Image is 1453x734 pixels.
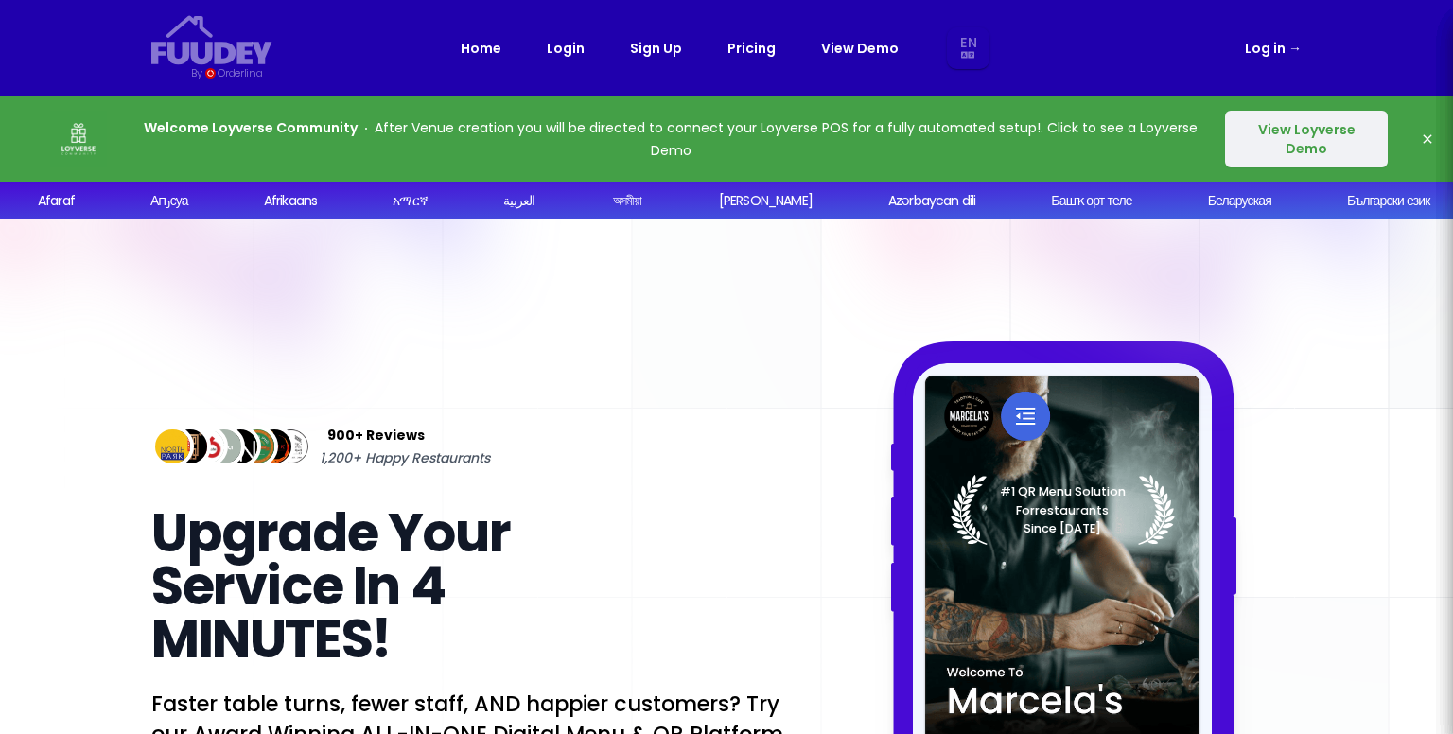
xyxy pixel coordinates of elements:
[461,37,501,60] a: Home
[547,37,585,60] a: Login
[320,446,490,469] span: 1,200+ Happy Restaurants
[151,426,194,468] img: Review Img
[1225,111,1388,167] button: View Loyverse Demo
[503,191,534,211] div: العربية
[393,191,428,211] div: አማርኛ
[144,116,1198,162] p: After Venue creation you will be directed to connect your Loyverse POS for a fully automated setu...
[727,37,776,60] a: Pricing
[151,15,272,65] svg: {/* Added fill="currentColor" here */} {/* This rectangle defines the background. Its explicit fi...
[888,191,975,211] div: Azərbaycan dili
[1347,191,1430,211] div: Български език
[612,191,641,211] div: অসমীয়া
[821,37,899,60] a: View Demo
[254,426,296,468] img: Review Img
[151,496,510,676] span: Upgrade Your Service In 4 MINUTES!
[1051,191,1131,211] div: Башҡорт теле
[719,191,813,211] div: [PERSON_NAME]
[144,118,358,137] strong: Welcome Loyverse Community
[1245,37,1302,60] a: Log in
[270,426,312,468] img: Review Img
[219,426,262,468] img: Review Img
[185,426,228,468] img: Review Img
[951,475,1175,545] img: Laurel
[1208,191,1271,211] div: Беларуская
[1288,39,1302,58] span: →
[150,191,188,211] div: Аҧсуа
[327,424,425,446] span: 900+ Reviews
[218,65,262,81] div: Orderlina
[264,191,317,211] div: Afrikaans
[168,426,211,468] img: Review Img
[236,426,279,468] img: Review Img
[202,426,245,468] img: Review Img
[38,191,75,211] div: Afaraf
[630,37,682,60] a: Sign Up
[191,65,201,81] div: By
